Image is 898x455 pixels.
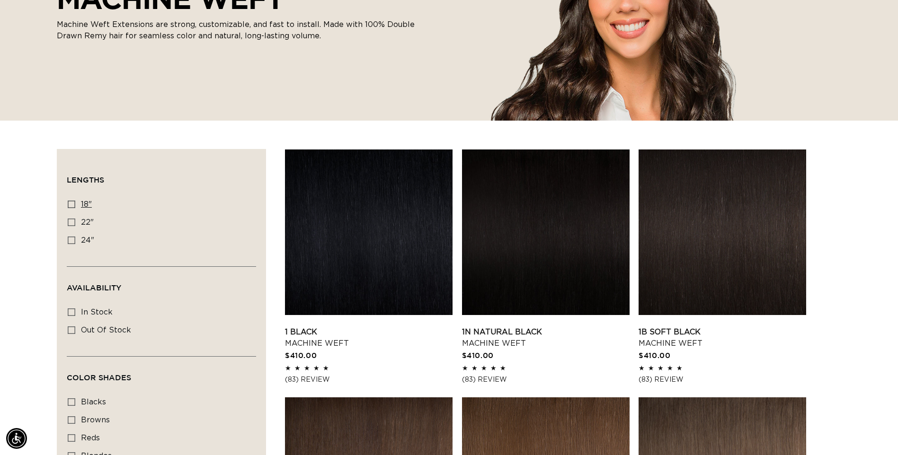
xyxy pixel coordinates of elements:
[462,326,630,349] a: 1N Natural Black Machine Weft
[81,308,113,316] span: In stock
[67,357,256,391] summary: Color Shades (0 selected)
[67,175,104,184] span: Lengths
[81,398,106,406] span: blacks
[851,410,898,455] iframe: Chat Widget
[67,373,131,382] span: Color Shades
[67,283,121,292] span: Availability
[57,19,417,42] p: Machine Weft Extensions are strong, customizable, and fast to install. Made with 100% Double Draw...
[81,416,110,424] span: browns
[81,434,100,442] span: reds
[81,236,94,244] span: 24"
[81,219,94,226] span: 22"
[285,326,453,349] a: 1 Black Machine Weft
[6,428,27,449] div: Accessibility Menu
[81,326,131,334] span: Out of stock
[67,159,256,193] summary: Lengths (0 selected)
[67,267,256,301] summary: Availability (0 selected)
[639,326,806,349] a: 1B Soft Black Machine Weft
[81,201,92,208] span: 18"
